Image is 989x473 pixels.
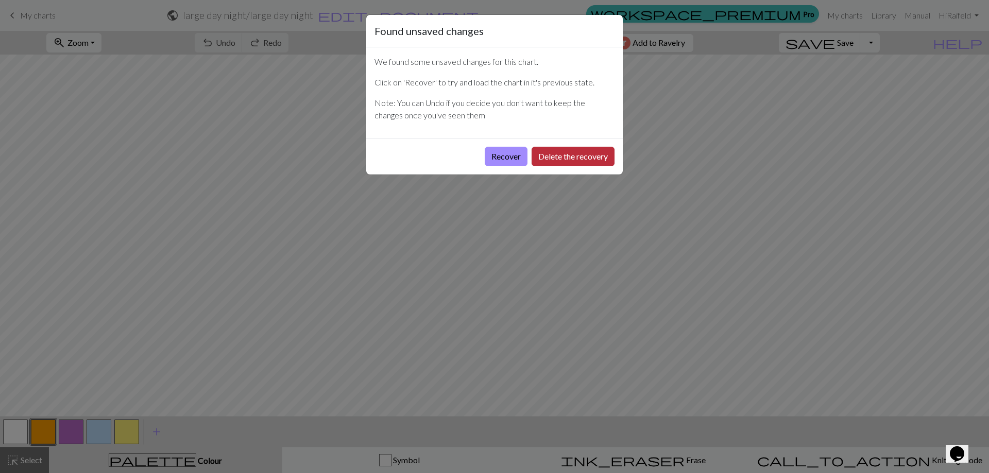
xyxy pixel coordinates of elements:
[374,56,615,68] p: We found some unsaved changes for this chart.
[946,432,979,463] iframe: chat widget
[485,147,527,166] button: Recover
[374,97,615,121] p: Note: You can Undo if you decide you don't want to keep the changes once you've seen them
[374,23,484,39] h5: Found unsaved changes
[532,147,615,166] button: Delete the recovery
[374,76,615,89] p: Click on 'Recover' to try and load the chart in it's previous state.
